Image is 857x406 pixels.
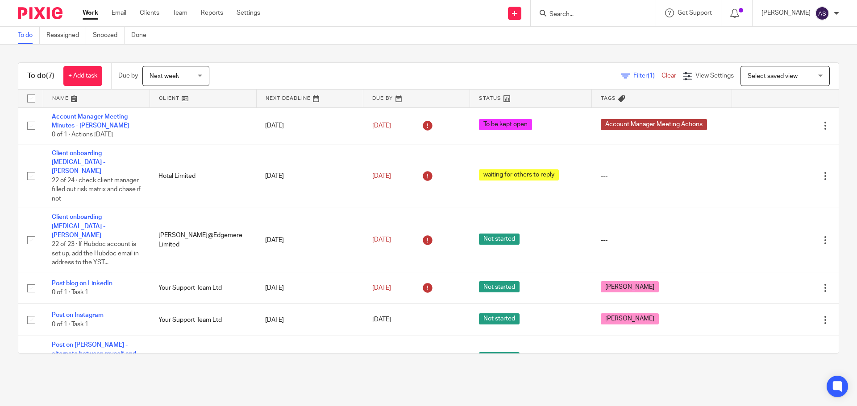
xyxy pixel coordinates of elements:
[256,107,363,144] td: [DATE]
[479,119,532,130] span: To be kept open
[256,304,363,336] td: [DATE]
[237,8,260,17] a: Settings
[52,289,88,295] span: 0 of 1 · Task 1
[256,336,363,381] td: [DATE]
[52,280,112,287] a: Post blog on LinkedIn
[748,73,798,79] span: Select saved view
[479,169,559,180] span: waiting for others to reply
[815,6,829,21] img: svg%3E
[549,11,629,19] input: Search
[479,352,520,363] span: Not started
[18,27,40,44] a: To do
[150,304,256,336] td: Your Support Team Ltd
[372,237,391,243] span: [DATE]
[601,172,723,180] div: ---
[256,144,363,208] td: [DATE]
[633,73,661,79] span: Filter
[52,150,105,175] a: Client onboarding [MEDICAL_DATA] - [PERSON_NAME]
[150,336,256,381] td: Your Support Team Ltd
[52,312,104,318] a: Post on Instagram
[27,71,54,81] h1: To do
[52,114,129,129] a: Account Manager Meeting Minutes - [PERSON_NAME]
[479,281,520,292] span: Not started
[63,66,102,86] a: + Add task
[761,8,811,17] p: [PERSON_NAME]
[93,27,125,44] a: Snoozed
[52,214,105,238] a: Client onboarding [MEDICAL_DATA] - [PERSON_NAME]
[150,272,256,304] td: Your Support Team Ltd
[601,96,616,101] span: Tags
[46,72,54,79] span: (7)
[150,73,179,79] span: Next week
[372,173,391,179] span: [DATE]
[256,272,363,304] td: [DATE]
[601,236,723,245] div: ---
[648,73,655,79] span: (1)
[372,285,391,291] span: [DATE]
[695,73,734,79] span: View Settings
[131,27,153,44] a: Done
[52,321,88,328] span: 0 of 1 · Task 1
[83,8,98,17] a: Work
[140,8,159,17] a: Clients
[173,8,187,17] a: Team
[150,208,256,272] td: [PERSON_NAME]@Edgemere Limited
[479,234,520,245] span: Not started
[601,313,659,324] span: [PERSON_NAME]
[52,342,136,366] a: Post on [PERSON_NAME] - alternate between myself and the business
[678,10,712,16] span: Get Support
[372,317,391,323] span: [DATE]
[112,8,126,17] a: Email
[372,123,391,129] span: [DATE]
[256,208,363,272] td: [DATE]
[46,27,86,44] a: Reassigned
[601,119,707,130] span: Account Manager Meeting Actions
[661,73,676,79] a: Clear
[52,177,141,202] span: 22 of 24 · check client manager filled out risk matrix and chase if not
[150,144,256,208] td: Hotal Limited
[52,131,113,138] span: 0 of 1 · Actions [DATE]
[201,8,223,17] a: Reports
[18,7,62,19] img: Pixie
[52,242,139,266] span: 22 of 23 · If Hubdoc account is set up, add the Hubdoc email in address to the YST...
[601,281,659,292] span: [PERSON_NAME]
[118,71,138,80] p: Due by
[479,313,520,324] span: Not started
